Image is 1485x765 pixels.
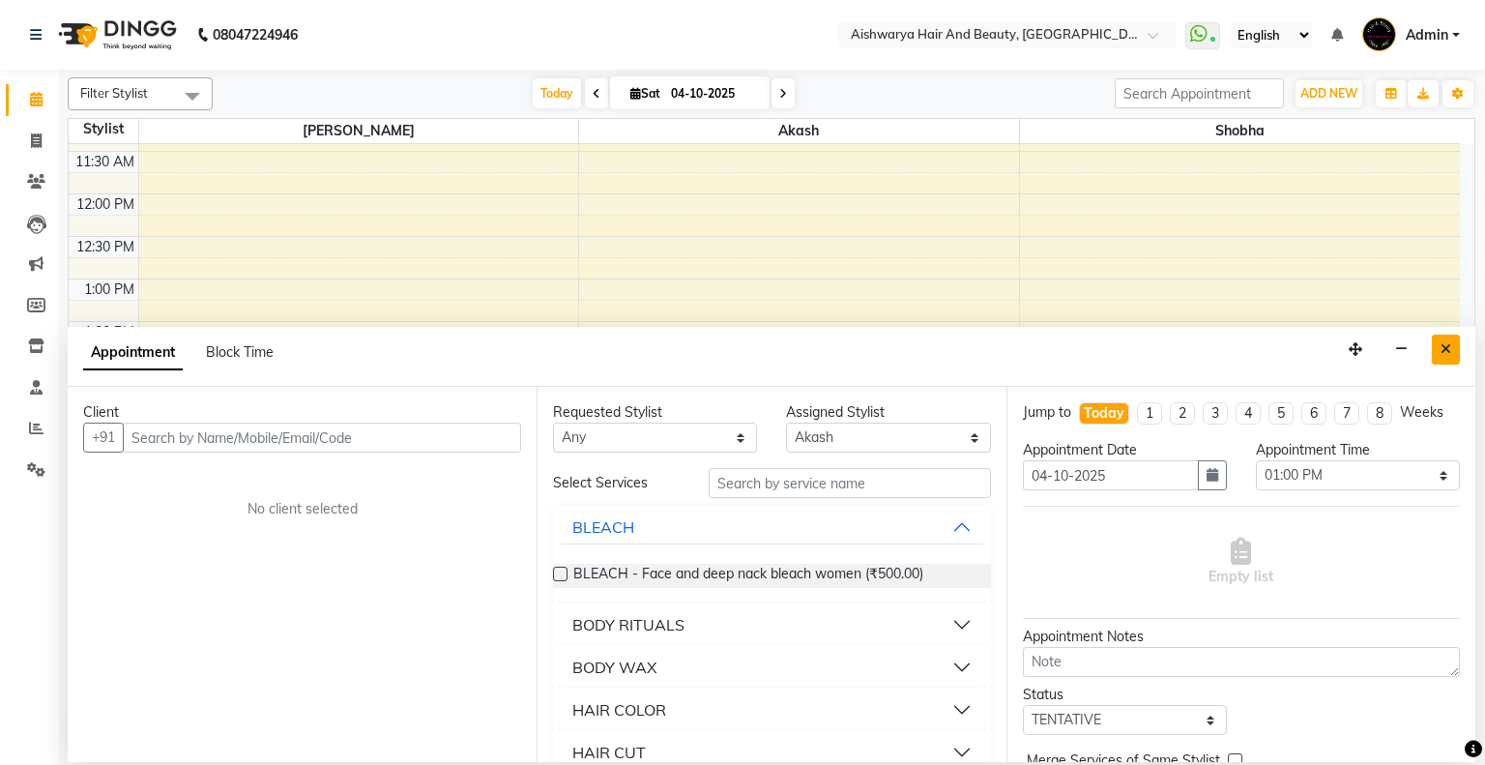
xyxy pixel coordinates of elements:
[572,613,684,636] div: BODY RITUALS
[539,473,694,493] div: Select Services
[626,86,665,101] span: Sat
[561,650,982,685] button: BODY WAX
[786,402,990,423] div: Assigned Stylist
[1023,685,1227,705] div: Status
[1236,402,1261,425] li: 4
[80,322,138,342] div: 1:30 PM
[130,499,475,519] div: No client selected
[572,698,666,721] div: HAIR COLOR
[1203,402,1228,425] li: 3
[206,343,274,361] span: Block Time
[1023,440,1227,460] div: Appointment Date
[1367,402,1392,425] li: 8
[1256,440,1460,460] div: Appointment Time
[561,692,982,727] button: HAIR COLOR
[83,402,521,423] div: Client
[72,152,138,172] div: 11:30 AM
[83,336,183,370] span: Appointment
[1296,80,1362,107] button: ADD NEW
[1300,86,1357,101] span: ADD NEW
[573,564,923,588] span: BLEACH - Face and deep nack bleach women (₹500.00)
[73,194,138,215] div: 12:00 PM
[572,656,656,679] div: BODY WAX
[553,402,757,423] div: Requested Stylist
[80,85,148,101] span: Filter Stylist
[1208,538,1273,587] span: Empty list
[123,423,521,453] input: Search by Name/Mobile/Email/Code
[49,8,182,62] img: logo
[533,78,581,108] span: Today
[1020,119,1460,143] span: Shobha
[572,515,634,539] div: BLEACH
[1400,402,1443,423] div: Weeks
[139,119,579,143] span: [PERSON_NAME]
[1334,402,1359,425] li: 7
[561,510,982,544] button: BLEACH
[73,237,138,257] div: 12:30 PM
[1406,25,1448,45] span: Admin
[213,8,298,62] b: 08047224946
[69,119,138,139] div: Stylist
[1115,78,1284,108] input: Search Appointment
[1023,402,1071,423] div: Jump to
[572,741,646,764] div: HAIR CUT
[1362,17,1396,51] img: Admin
[1170,402,1195,425] li: 2
[709,468,991,498] input: Search by service name
[1432,335,1460,365] button: Close
[561,607,982,642] button: BODY RITUALS
[1084,403,1124,424] div: Today
[579,119,1019,143] span: Akash
[665,79,762,108] input: 2025-10-04
[1023,627,1460,647] div: Appointment Notes
[80,280,138,300] div: 1:00 PM
[1301,402,1326,425] li: 6
[83,423,124,453] button: +91
[1268,402,1294,425] li: 5
[1137,402,1162,425] li: 1
[1023,460,1199,490] input: yyyy-mm-dd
